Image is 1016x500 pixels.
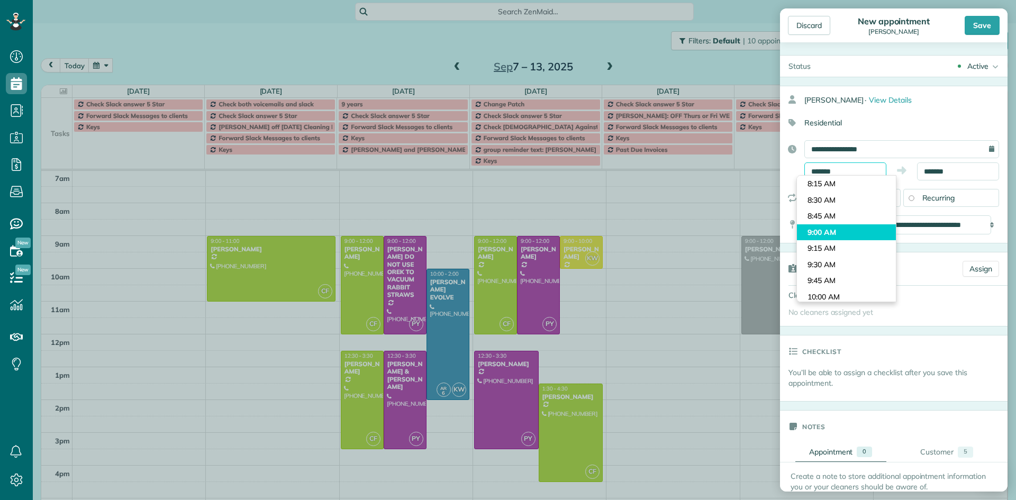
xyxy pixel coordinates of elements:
[804,90,1008,110] div: [PERSON_NAME]
[780,56,819,77] div: Status
[809,447,853,457] div: Appointment
[967,61,988,71] div: Active
[797,257,896,273] li: 9:30 AM
[869,95,912,105] span: View Details
[958,447,973,458] div: 5
[802,411,825,442] h3: Notes
[865,95,866,105] span: ·
[797,192,896,208] li: 8:30 AM
[797,224,896,241] li: 9:00 AM
[797,208,896,224] li: 8:45 AM
[855,16,933,26] div: New appointment
[797,240,896,257] li: 9:15 AM
[965,16,1000,35] div: Save
[15,238,31,248] span: New
[909,195,914,201] input: Recurring
[780,286,854,305] div: Cleaners
[788,367,1008,388] p: You’ll be able to assign a checklist after you save this appointment.
[791,471,997,492] p: Create a note to store additional appointment information you or your cleaners should be aware of.
[963,261,999,277] a: Assign
[780,114,999,132] div: Residential
[855,28,933,35] div: [PERSON_NAME]
[922,193,955,203] span: Recurring
[788,16,830,35] div: Discard
[857,447,872,457] div: 0
[797,272,896,289] li: 9:45 AM
[797,289,896,305] li: 10:00 AM
[920,447,954,458] div: Customer
[15,265,31,275] span: New
[797,176,896,192] li: 8:15 AM
[788,307,873,317] span: No cleaners assigned yet
[802,335,841,367] h3: Checklist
